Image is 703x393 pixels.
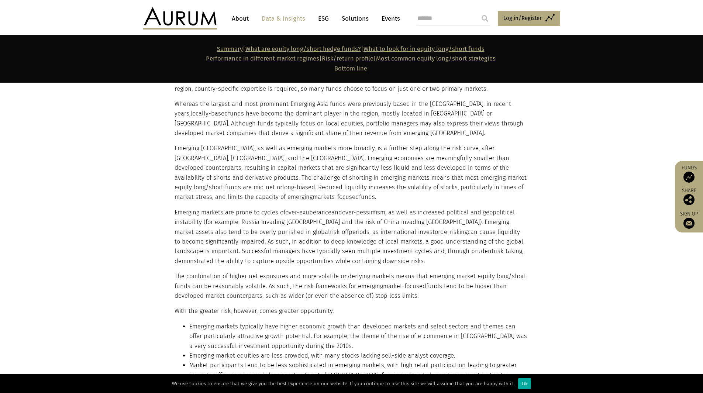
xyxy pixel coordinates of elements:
a: Most common equity long/short strategies [376,55,496,62]
span: over-exuberance [285,209,331,216]
a: ESG [314,12,332,25]
img: Share this post [683,194,695,205]
a: Events [378,12,400,25]
a: Risk/return profile [322,55,373,62]
a: Sign up [679,211,699,229]
div: Share [679,188,699,205]
a: Summary [217,45,243,52]
a: Log in/Register [498,11,560,26]
li: Emerging market equities are less crowded, with many stocks lacking sell-side analyst coverage. [189,351,527,361]
a: What are equity long/short hedge funds? [245,45,361,52]
a: Solutions [338,12,372,25]
a: What to look for in equity long/short funds [363,45,485,52]
a: Bottom line [334,65,367,72]
p: With the greater risk, however, comes greater opportunity. [175,306,527,316]
a: Funds [679,165,699,183]
a: About [228,12,252,25]
li: Market participants tend to be less sophisticated in emerging markets, with high retail participa... [189,361,527,390]
img: Access Funds [683,172,695,183]
span: market-focused [383,283,426,290]
span: over-pessimism [342,209,385,216]
img: Sign up to our newsletter [683,218,695,229]
p: The combination of higher net exposures and more volatile underlying markets means that emerging ... [175,272,527,301]
span: locally-based [190,110,228,117]
p: Whereas the largest and most prominent Emerging Asia funds were previously based in the [GEOGRAPH... [175,99,527,138]
p: Emerging [GEOGRAPHIC_DATA], as well as emerging markets more broadly, is a further step along the... [175,144,527,202]
span: long-biased [282,184,315,191]
p: Emerging markets are prone to cycles of and , as well as increased political and geopolitical ins... [175,208,527,266]
img: Aurum [143,7,217,30]
div: Ok [518,378,531,389]
span: risk-taking [494,248,522,255]
input: Submit [478,11,492,26]
span: risk-off [330,228,349,235]
a: Performance in different market regimes [206,55,319,62]
span: markets-focused [313,193,359,200]
span: Log in/Register [503,14,542,23]
strong: | | | | [206,45,496,72]
a: Data & Insights [258,12,309,25]
li: Emerging markets typically have higher economic growth than developed markets and select sectors ... [189,322,527,351]
span: de-risking [440,228,468,235]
